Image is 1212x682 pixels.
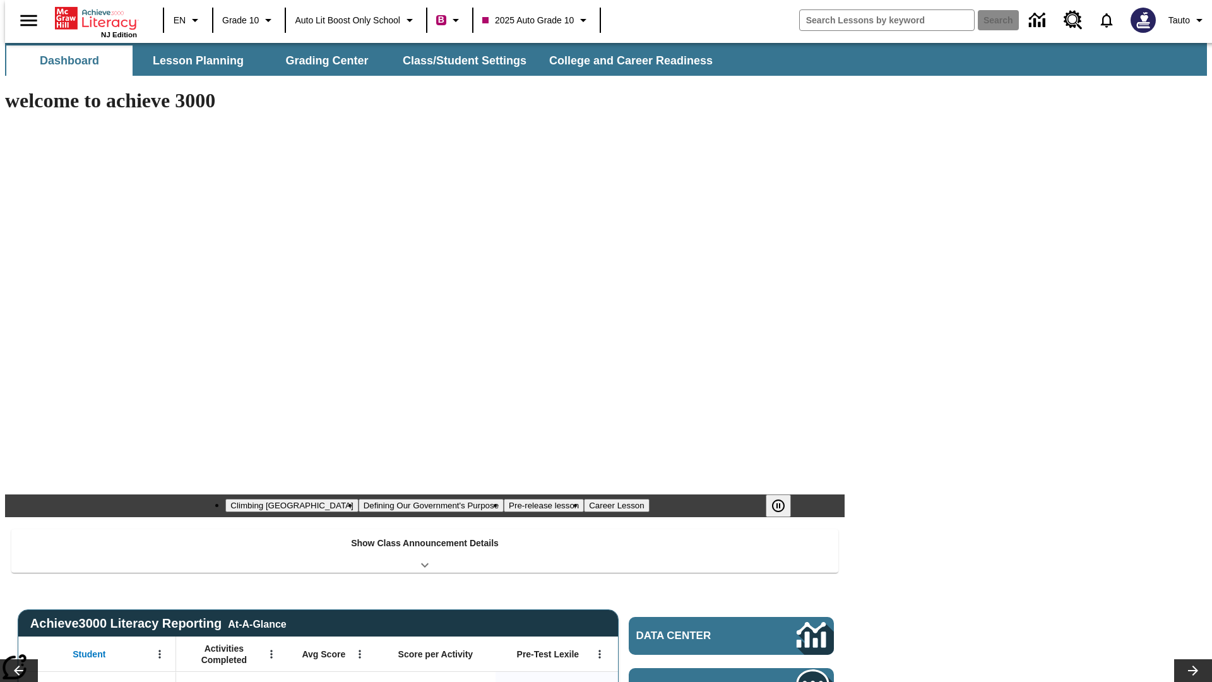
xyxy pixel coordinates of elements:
[1021,3,1056,38] a: Data Center
[398,649,473,660] span: Score per Activity
[55,6,137,31] a: Home
[584,499,649,512] button: Slide 4 Career Lesson
[174,14,186,27] span: EN
[1123,4,1163,37] button: Select a new avatar
[766,494,791,517] button: Pause
[351,537,499,550] p: Show Class Announcement Details
[350,645,369,664] button: Open Menu
[168,9,208,32] button: Language: EN, Select a language
[150,645,169,664] button: Open Menu
[5,89,845,112] h1: welcome to achieve 3000
[393,45,537,76] button: Class/Student Settings
[11,529,838,573] div: Show Class Announcement Details
[1056,3,1090,37] a: Resource Center, Will open in new tab
[228,616,286,630] div: At-A-Glance
[636,630,754,642] span: Data Center
[539,45,723,76] button: College and Career Readiness
[766,494,804,517] div: Pause
[55,4,137,39] div: Home
[6,45,133,76] button: Dashboard
[359,499,504,512] button: Slide 2 Defining Our Government's Purpose
[10,2,47,39] button: Open side menu
[431,9,468,32] button: Boost Class color is violet red. Change class color
[1131,8,1156,33] img: Avatar
[482,14,574,27] span: 2025 Auto Grade 10
[800,10,974,30] input: search field
[5,45,724,76] div: SubNavbar
[222,14,259,27] span: Grade 10
[1163,9,1212,32] button: Profile/Settings
[101,31,137,39] span: NJ Edition
[477,9,596,32] button: Class: 2025 Auto Grade 10, Select your class
[590,645,609,664] button: Open Menu
[504,499,584,512] button: Slide 3 Pre-release lesson
[302,649,345,660] span: Avg Score
[438,12,444,28] span: B
[182,643,266,666] span: Activities Completed
[290,9,422,32] button: School: Auto Lit Boost only School, Select your school
[264,45,390,76] button: Grading Center
[135,45,261,76] button: Lesson Planning
[1174,659,1212,682] button: Lesson carousel, Next
[225,499,358,512] button: Slide 1 Climbing Mount Tai
[262,645,281,664] button: Open Menu
[217,9,281,32] button: Grade: Grade 10, Select a grade
[5,43,1207,76] div: SubNavbar
[1168,14,1190,27] span: Tauto
[295,14,400,27] span: Auto Lit Boost only School
[30,616,287,631] span: Achieve3000 Literacy Reporting
[73,649,105,660] span: Student
[1090,4,1123,37] a: Notifications
[629,617,834,655] a: Data Center
[517,649,579,660] span: Pre-Test Lexile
